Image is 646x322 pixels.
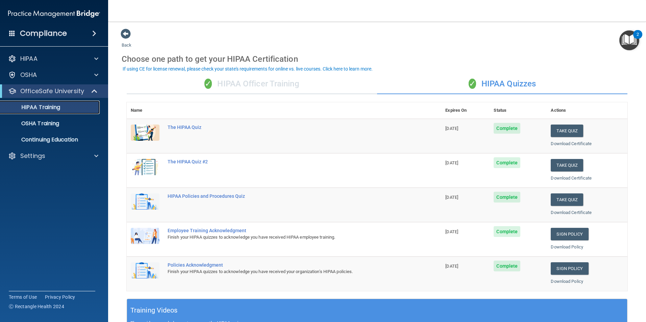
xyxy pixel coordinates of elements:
[122,49,632,69] div: Choose one path to get your HIPAA Certification
[168,233,407,241] div: Finish your HIPAA quizzes to acknowledge you have received HIPAA employee training.
[8,55,98,63] a: HIPAA
[551,159,583,171] button: Take Quiz
[4,120,59,127] p: OSHA Training
[551,262,588,275] a: Sign Policy
[551,210,592,215] a: Download Certificate
[45,294,75,300] a: Privacy Policy
[127,102,164,119] th: Name
[20,71,37,79] p: OSHA
[445,229,458,234] span: [DATE]
[551,244,583,249] a: Download Policy
[168,228,407,233] div: Employee Training Acknowledgment
[9,294,37,300] a: Terms of Use
[130,304,178,316] h5: Training Videos
[123,66,373,71] div: If using CE for license renewal, please check your state's requirements for online vs. live cours...
[469,79,476,89] span: ✓
[168,125,407,130] div: The HIPAA Quiz
[20,87,84,95] p: OfficeSafe University
[20,55,38,63] p: HIPAA
[168,159,407,164] div: The HIPAA Quiz #2
[168,193,407,199] div: HIPAA Policies and Procedures Quiz
[547,102,627,119] th: Actions
[551,125,583,137] button: Take Quiz
[127,74,377,94] div: HIPAA Officer Training
[4,136,97,143] p: Continuing Education
[551,228,588,240] a: Sign Policy
[8,71,98,79] a: OSHA
[551,141,592,146] a: Download Certificate
[490,102,547,119] th: Status
[551,193,583,206] button: Take Quiz
[4,104,60,111] p: HIPAA Training
[494,226,520,237] span: Complete
[168,262,407,268] div: Policies Acknowledgment
[204,79,212,89] span: ✓
[494,261,520,271] span: Complete
[377,74,627,94] div: HIPAA Quizzes
[445,160,458,165] span: [DATE]
[551,176,592,181] a: Download Certificate
[20,152,45,160] p: Settings
[494,123,520,134] span: Complete
[20,29,67,38] h4: Compliance
[551,279,583,284] a: Download Policy
[168,268,407,276] div: Finish your HIPAA quizzes to acknowledge you have received your organization’s HIPAA policies.
[494,192,520,203] span: Complete
[8,152,98,160] a: Settings
[445,195,458,200] span: [DATE]
[8,87,98,95] a: OfficeSafe University
[9,303,64,310] span: Ⓒ Rectangle Health 2024
[637,34,639,43] div: 2
[8,7,100,21] img: PMB logo
[445,126,458,131] span: [DATE]
[122,65,374,72] button: If using CE for license renewal, please check your state's requirements for online vs. live cours...
[122,34,131,48] a: Back
[494,157,520,168] span: Complete
[441,102,490,119] th: Expires On
[445,264,458,269] span: [DATE]
[619,30,639,50] button: Open Resource Center, 2 new notifications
